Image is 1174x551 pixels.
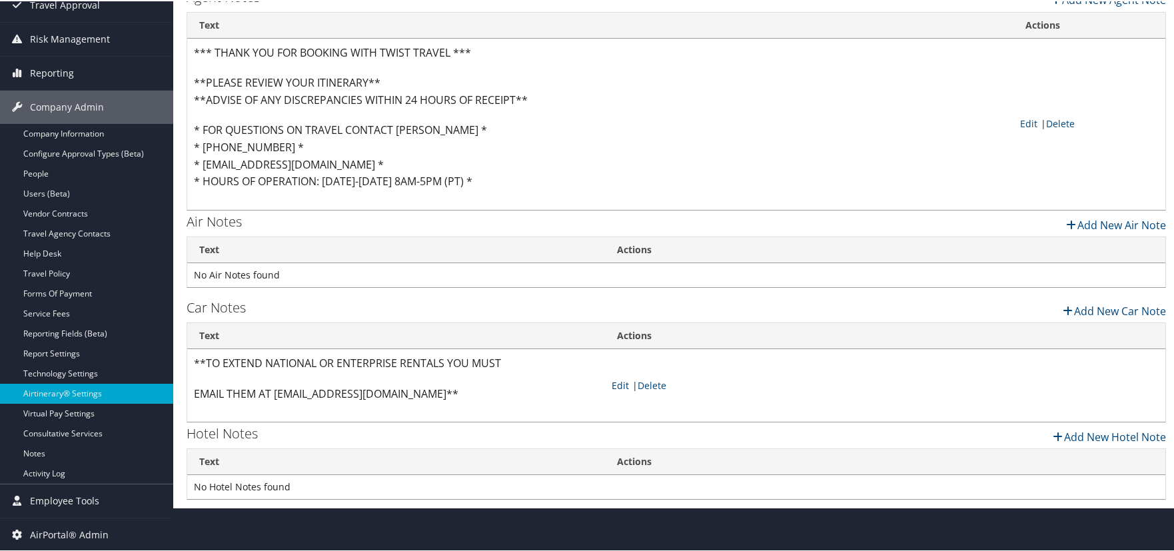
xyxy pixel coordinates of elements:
[194,384,598,402] p: EMAIL THEM AT [EMAIL_ADDRESS][DOMAIN_NAME]**
[612,378,629,390] a: Edit
[187,448,605,474] th: Text
[187,11,1013,37] th: Text
[1061,295,1166,318] a: Add New Car Note
[1064,209,1166,232] a: Add New Air Note
[187,211,242,230] h3: Air Notes
[605,448,1165,474] th: Actions
[30,89,104,123] span: Company Admin
[187,322,605,348] th: Text
[30,517,109,550] span: AirPortal® Admin
[605,236,1165,262] th: Actions
[1013,37,1165,209] td: |
[30,21,110,55] span: Risk Management
[187,474,1165,498] td: No Hotel Notes found
[1020,116,1037,129] a: Edit
[638,378,666,390] a: Delete
[1046,116,1075,129] a: Delete
[187,262,1165,286] td: No Air Notes found
[194,354,598,371] p: **TO EXTEND NATIONAL OR ENTERPRISE RENTALS YOU MUST
[187,297,246,316] h3: Car Notes
[605,348,1165,420] td: |
[30,483,99,516] span: Employee Tools
[194,121,1007,189] p: * FOR QUESTIONS ON TRAVEL CONTACT [PERSON_NAME] * * [PHONE_NUMBER] * * [EMAIL_ADDRESS][DOMAIN_NAM...
[1051,421,1166,444] a: Add New Hotel Note
[194,73,1007,107] p: **PLEASE REVIEW YOUR ITINERARY** **ADVISE OF ANY DISCREPANCIES WITHIN 24 HOURS OF RECEIPT**
[187,236,605,262] th: Text
[605,322,1165,348] th: Actions
[1013,11,1165,37] th: Actions
[187,423,258,442] h3: Hotel Notes
[30,55,74,89] span: Reporting
[194,43,1007,61] p: *** THANK YOU FOR BOOKING WITH TWIST TRAVEL ***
